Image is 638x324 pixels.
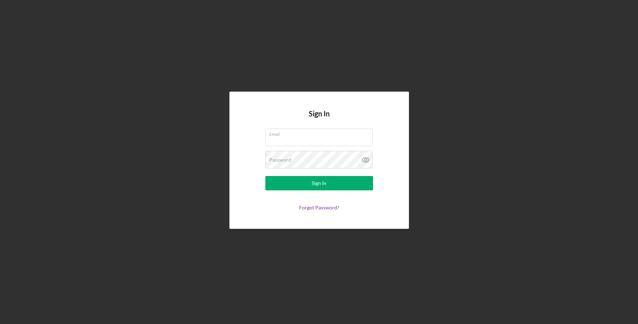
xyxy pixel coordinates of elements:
label: Password [269,157,291,163]
label: Email [269,129,373,137]
button: Sign In [265,176,373,190]
a: Forgot Password? [299,204,339,210]
h4: Sign In [309,110,330,129]
div: Sign In [312,176,326,190]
